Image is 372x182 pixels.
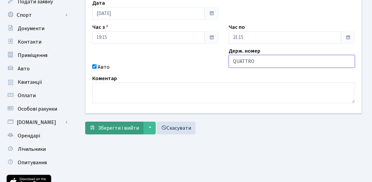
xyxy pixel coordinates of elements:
input: AA0001AA [229,55,355,68]
span: Авто [18,65,30,72]
a: Контакти [3,35,70,49]
a: Спорт [3,8,70,22]
span: Зберегти і вийти [98,124,139,132]
span: Оплати [18,92,36,99]
label: Час по [229,23,245,31]
label: Авто [98,63,110,71]
span: Лічильники [18,145,46,153]
a: Опитування [3,156,70,169]
a: Авто [3,62,70,75]
span: Особові рахунки [18,105,57,113]
span: Орендарі [18,132,40,139]
a: [DOMAIN_NAME] [3,116,70,129]
label: Коментар [92,74,117,82]
label: Час з [92,23,108,31]
a: Приміщення [3,49,70,62]
a: Квитанції [3,75,70,89]
button: Зберегти і вийти [85,122,143,134]
a: Оплати [3,89,70,102]
label: Держ. номер [229,47,260,55]
a: Лічильники [3,142,70,156]
a: Особові рахунки [3,102,70,116]
span: Квитанції [18,78,42,86]
a: Скасувати [157,122,196,134]
span: Документи [18,25,44,32]
span: Контакти [18,38,41,46]
span: Приміщення [18,52,47,59]
span: Опитування [18,159,47,166]
a: Орендарі [3,129,70,142]
a: Документи [3,22,70,35]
